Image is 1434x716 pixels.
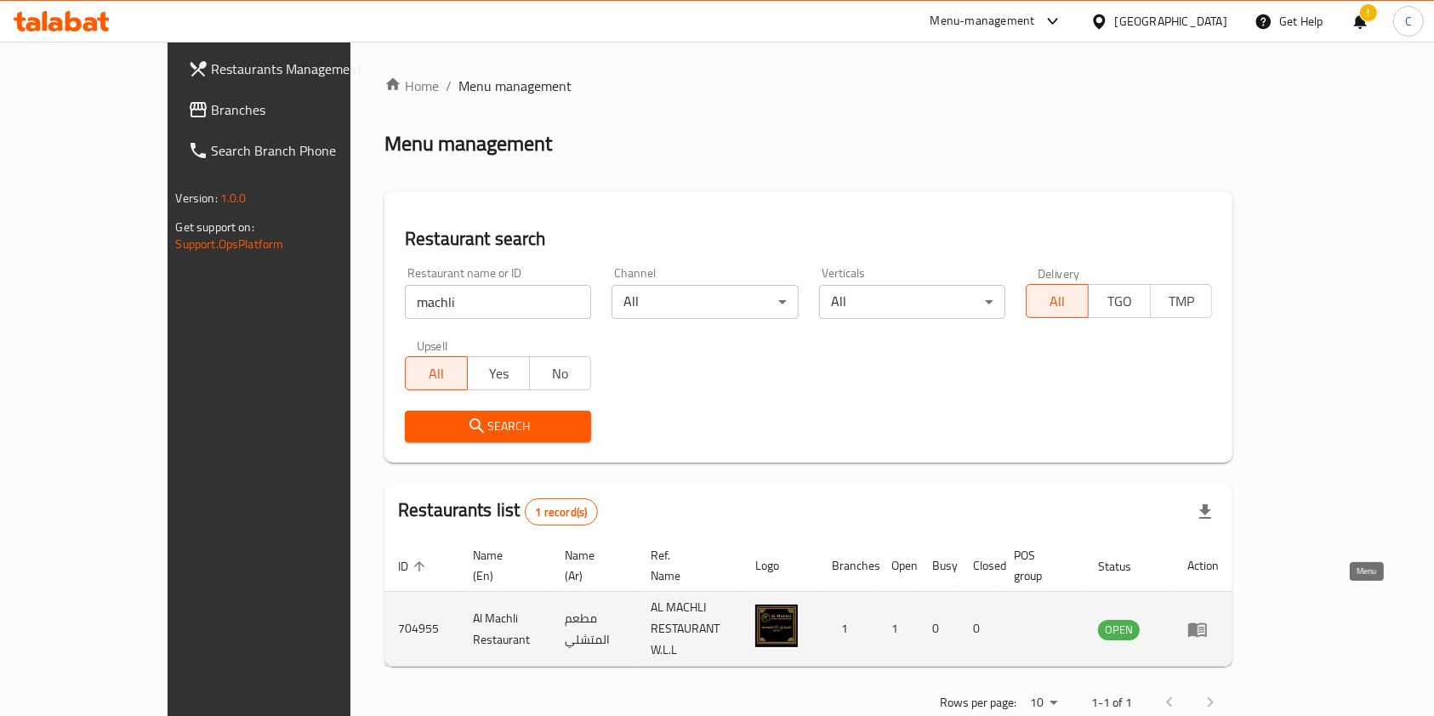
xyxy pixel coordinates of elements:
[417,339,448,351] label: Upsell
[176,187,218,209] span: Version:
[405,285,591,319] input: Search for restaurant name or ID..
[405,356,468,390] button: All
[459,592,551,667] td: Al Machli Restaurant
[1098,620,1140,640] div: OPEN
[818,540,878,592] th: Branches
[1038,267,1080,279] label: Delivery
[1098,620,1140,639] span: OPEN
[467,356,530,390] button: Yes
[212,59,394,79] span: Restaurants Management
[212,140,394,161] span: Search Branch Phone
[818,592,878,667] td: 1
[959,592,1000,667] td: 0
[819,285,1005,319] div: All
[384,130,552,157] h2: Menu management
[878,540,919,592] th: Open
[919,540,959,592] th: Busy
[418,416,578,437] span: Search
[919,592,959,667] td: 0
[526,504,598,520] span: 1 record(s)
[212,99,394,120] span: Branches
[755,605,798,647] img: Al Machli Restaurant
[959,540,1000,592] th: Closed
[174,130,407,171] a: Search Branch Phone
[384,76,439,96] a: Home
[458,76,572,96] span: Menu management
[1185,492,1226,532] div: Export file
[565,545,617,586] span: Name (Ar)
[398,556,430,577] span: ID
[174,89,407,130] a: Branches
[405,226,1212,252] h2: Restaurant search
[1150,284,1213,318] button: TMP
[612,285,798,319] div: All
[384,540,1232,667] table: enhanced table
[1115,12,1227,31] div: [GEOGRAPHIC_DATA]
[1033,289,1082,314] span: All
[220,187,247,209] span: 1.0.0
[475,361,523,386] span: Yes
[537,361,585,386] span: No
[1088,284,1151,318] button: TGO
[384,76,1232,96] nav: breadcrumb
[1098,556,1153,577] span: Status
[878,592,919,667] td: 1
[651,545,721,586] span: Ref. Name
[1174,540,1232,592] th: Action
[174,48,407,89] a: Restaurants Management
[1091,692,1132,713] p: 1-1 of 1
[1026,284,1089,318] button: All
[473,545,531,586] span: Name (En)
[405,411,591,442] button: Search
[398,497,598,526] h2: Restaurants list
[930,11,1035,31] div: Menu-management
[384,592,459,667] td: 704955
[940,692,1016,713] p: Rows per page:
[413,361,461,386] span: All
[1095,289,1144,314] span: TGO
[1158,289,1206,314] span: TMP
[1014,545,1064,586] span: POS group
[637,592,742,667] td: AL MACHLI RESTAURANT W.L.L
[1023,690,1064,716] div: Rows per page:
[176,233,284,255] a: Support.OpsPlatform
[446,76,452,96] li: /
[529,356,592,390] button: No
[742,540,818,592] th: Logo
[551,592,638,667] td: مطعم المتشلي
[176,216,254,238] span: Get support on:
[1405,12,1412,31] span: C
